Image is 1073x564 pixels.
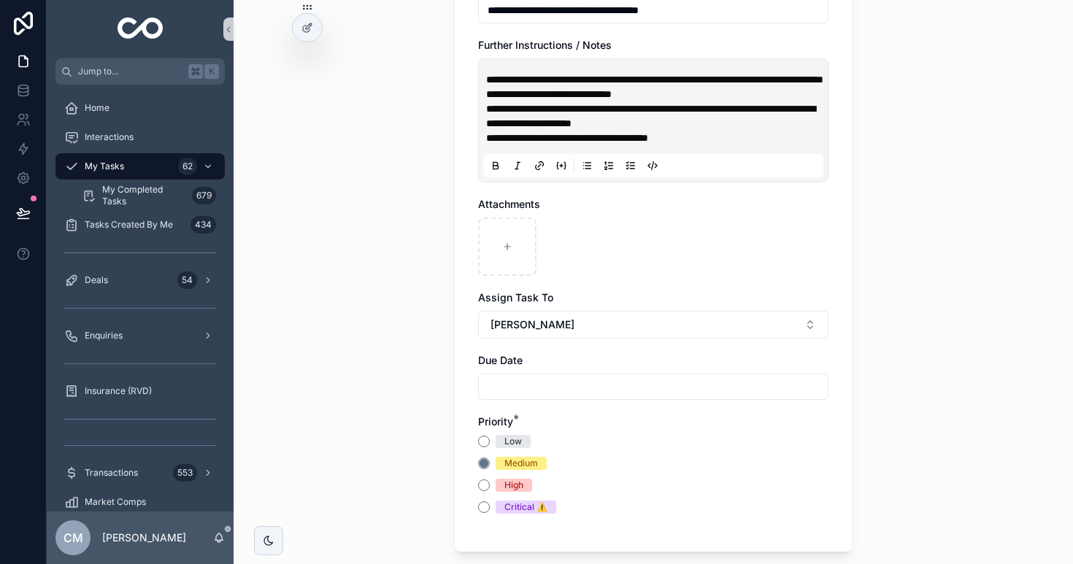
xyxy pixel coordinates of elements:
span: Due Date [478,354,523,366]
span: CM [64,529,83,546]
div: 553 [173,464,197,482]
a: Transactions553 [55,460,225,486]
button: Jump to...K [55,58,225,85]
div: High [504,479,523,492]
span: Deals [85,274,108,286]
div: 54 [177,271,197,289]
a: Market Comps [55,489,225,515]
span: Transactions [85,467,138,479]
span: Tasks Created By Me [85,219,173,231]
div: Low [504,435,522,448]
img: App logo [118,18,164,41]
span: K [206,66,218,77]
span: Home [85,102,109,114]
a: Tasks Created By Me434 [55,212,225,238]
span: Attachments [478,198,540,210]
span: Insurance (RVD) [85,385,152,397]
div: 62 [178,158,197,175]
a: Deals54 [55,267,225,293]
span: Interactions [85,131,134,143]
a: Enquiries [55,322,225,349]
div: 679 [192,187,216,204]
div: scrollable content [47,85,234,511]
a: My Completed Tasks679 [73,182,225,209]
span: Jump to... [78,66,182,77]
a: My Tasks62 [55,153,225,179]
a: Interactions [55,124,225,150]
span: My Completed Tasks [102,184,186,207]
span: Market Comps [85,496,146,508]
button: Select Button [478,311,828,339]
div: Critical ⚠️️ [504,501,547,514]
span: Priority [478,415,513,428]
div: 434 [191,216,216,233]
span: Further Instructions / Notes [478,39,612,51]
span: My Tasks [85,161,124,172]
span: Assign Task To [478,291,553,304]
a: Home [55,95,225,121]
a: Insurance (RVD) [55,378,225,404]
p: [PERSON_NAME] [102,530,186,545]
span: Enquiries [85,330,123,341]
div: Medium [504,457,538,470]
span: [PERSON_NAME] [491,317,574,332]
